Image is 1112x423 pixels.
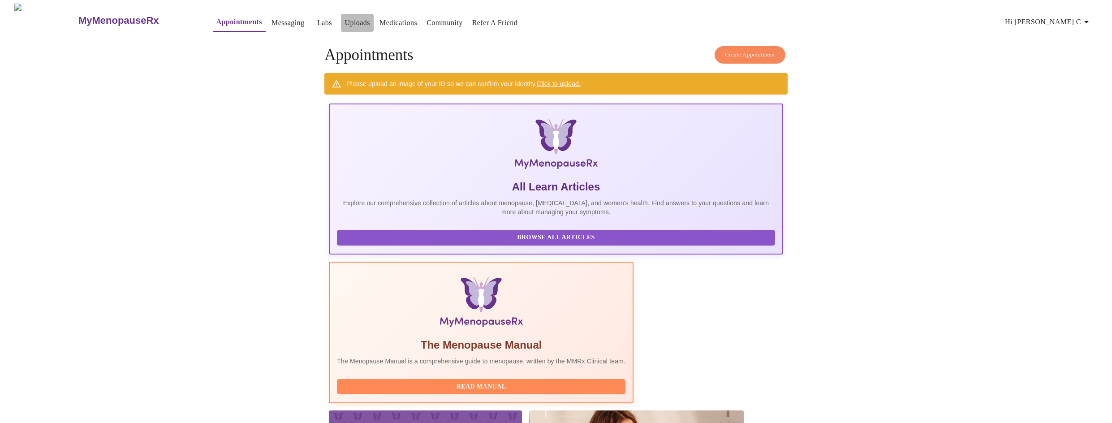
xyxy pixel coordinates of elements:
button: Hi [PERSON_NAME] c [1001,13,1095,31]
a: Browse All Articles [337,233,777,241]
button: Appointments [213,13,266,32]
button: Medications [376,14,421,32]
img: MyMenopauseRx Logo [14,4,77,37]
h3: MyMenopauseRx [78,15,159,26]
p: Explore our comprehensive collection of articles about menopause, [MEDICAL_DATA], and women's hea... [337,199,775,216]
span: Create Appointment [725,50,775,60]
a: Appointments [216,16,262,28]
button: Messaging [268,14,308,32]
button: Read Manual [337,379,625,395]
button: Uploads [341,14,374,32]
h4: Appointments [324,46,787,64]
span: Read Manual [346,381,616,393]
a: Labs [317,17,332,29]
a: Click to upload. [537,80,581,87]
a: Messaging [272,17,304,29]
a: Read Manual [337,382,628,390]
a: Medications [379,17,417,29]
img: MyMenopauseRx Logo [405,119,707,173]
a: Uploads [345,17,370,29]
a: Community [427,17,463,29]
button: Create Appointment [715,46,785,64]
button: Browse All Articles [337,230,775,246]
a: Refer a Friend [472,17,518,29]
span: Browse All Articles [346,232,766,243]
img: Menopause Manual [383,277,579,331]
h5: All Learn Articles [337,180,775,194]
button: Labs [310,14,339,32]
span: Hi [PERSON_NAME] c [1005,16,1092,28]
h5: The Menopause Manual [337,338,625,352]
button: Community [423,14,466,32]
button: Refer a Friend [469,14,522,32]
p: The Menopause Manual is a comprehensive guide to menopause, written by the MMRx Clinical team. [337,357,625,366]
div: Please upload an image of your ID so we can confirm your identity. [347,76,581,92]
a: MyMenopauseRx [77,5,194,36]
